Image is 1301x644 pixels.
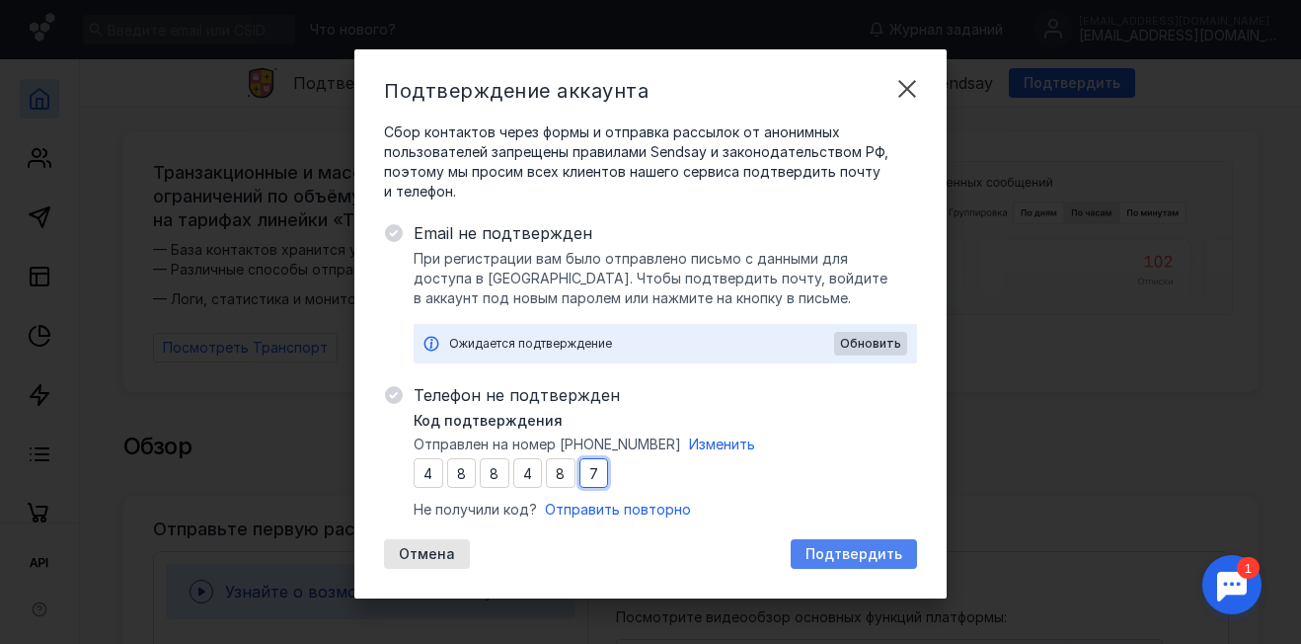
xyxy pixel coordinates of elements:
span: Не получили код? [414,500,537,520]
span: Подтверждение аккаунта [384,79,649,103]
div: 1 [44,12,67,34]
input: 0 [414,458,443,488]
span: Подтвердить [805,546,902,563]
span: При регистрации вам было отправлено письмо с данными для доступа в [GEOGRAPHIC_DATA]. Чтобы подтв... [414,249,917,308]
span: Сбор контактов через формы и отправка рассылок от анонимных пользователей запрещены правилами Sen... [384,122,917,201]
span: Отправить повторно [545,501,691,518]
span: Код подтверждения [414,411,563,431]
span: Изменить [689,436,755,452]
span: Email не подтвержден [414,221,917,245]
span: Отмена [399,546,455,563]
input: 0 [513,458,543,488]
button: Обновить [834,332,907,356]
span: Телефон не подтвержден [414,383,917,407]
span: Обновить [840,337,901,351]
button: Подтвердить [791,539,917,569]
button: Отмена [384,539,470,569]
button: Изменить [689,435,755,454]
div: Ожидается подтверждение [449,334,834,354]
input: 0 [480,458,509,488]
input: 0 [447,458,477,488]
span: Отправлен на номер [PHONE_NUMBER] [414,435,681,454]
button: Отправить повторно [545,500,691,520]
input: 0 [546,458,575,488]
input: 0 [579,458,609,488]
